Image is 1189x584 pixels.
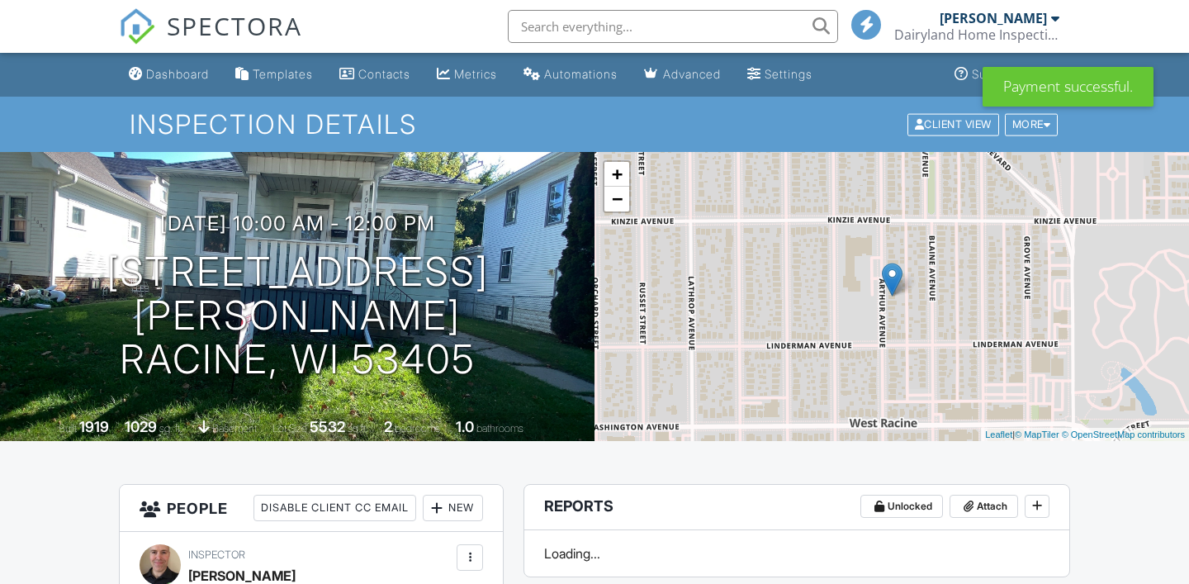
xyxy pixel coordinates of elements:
a: Zoom out [604,187,629,211]
div: Metrics [454,67,497,81]
a: Zoom in [604,162,629,187]
a: Client View [906,117,1003,130]
div: Support Center [972,67,1060,81]
div: 5532 [310,418,345,435]
a: Automations (Basic) [517,59,624,90]
img: The Best Home Inspection Software - Spectora [119,8,155,45]
span: sq.ft. [348,422,368,434]
div: [PERSON_NAME] [940,10,1047,26]
div: | [981,428,1189,442]
a: Advanced [637,59,727,90]
a: Settings [741,59,819,90]
div: Advanced [663,67,721,81]
span: Inspector [188,548,245,561]
div: More [1005,113,1059,135]
a: Leaflet [985,430,1012,439]
span: bedrooms [395,422,440,434]
div: 2 [384,418,392,435]
div: Templates [253,67,313,81]
h3: [DATE] 10:00 am - 12:00 pm [160,212,435,235]
span: SPECTORA [167,8,302,43]
div: Client View [907,113,999,135]
span: basement [212,422,257,434]
div: Automations [544,67,618,81]
h3: People [120,485,503,532]
h1: Inspection Details [130,110,1059,139]
a: Contacts [333,59,417,90]
div: Payment successful. [983,67,1153,107]
span: bathrooms [476,422,523,434]
a: Metrics [430,59,504,90]
a: Templates [229,59,320,90]
div: Settings [765,67,812,81]
div: Dairyland Home Inspection [894,26,1059,43]
a: SPECTORA [119,22,302,57]
span: sq. ft. [159,422,182,434]
a: Support Center [948,59,1067,90]
a: © MapTiler [1015,430,1059,439]
div: Dashboard [146,67,209,81]
a: © OpenStreetMap contributors [1062,430,1185,439]
span: Lot Size [272,422,307,434]
div: Disable Client CC Email [253,495,416,521]
div: 1.0 [456,418,474,435]
div: Contacts [358,67,410,81]
div: New [423,495,483,521]
a: Dashboard [122,59,216,90]
div: 1919 [79,418,109,435]
h1: [STREET_ADDRESS][PERSON_NAME] Racine, WI 53405 [26,250,568,381]
input: Search everything... [508,10,838,43]
div: 1029 [125,418,157,435]
span: Built [59,422,77,434]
